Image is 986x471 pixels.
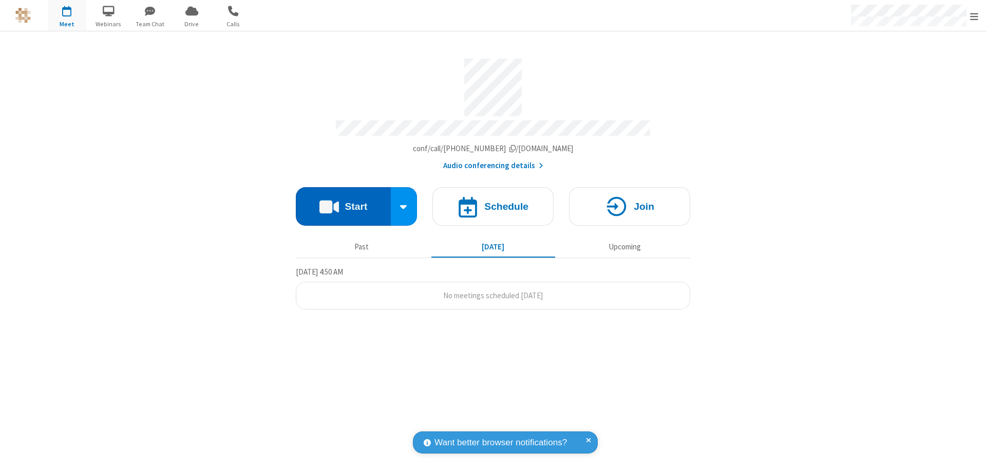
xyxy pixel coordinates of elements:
[15,8,31,23] img: QA Selenium DO NOT DELETE OR CHANGE
[634,202,654,211] h4: Join
[569,187,690,226] button: Join
[173,20,211,29] span: Drive
[391,187,418,226] div: Start conference options
[413,143,574,155] button: Copy my meeting room linkCopy my meeting room link
[214,20,253,29] span: Calls
[48,20,86,29] span: Meet
[563,237,687,257] button: Upcoming
[296,266,690,310] section: Today's Meetings
[300,237,424,257] button: Past
[345,202,367,211] h4: Start
[434,436,567,449] span: Want better browser notifications?
[443,160,543,172] button: Audio conferencing details
[443,291,543,300] span: No meetings scheduled [DATE]
[89,20,128,29] span: Webinars
[432,187,554,226] button: Schedule
[296,51,690,172] section: Account details
[131,20,169,29] span: Team Chat
[431,237,555,257] button: [DATE]
[296,267,343,277] span: [DATE] 4:50 AM
[296,187,391,226] button: Start
[413,143,574,153] span: Copy my meeting room link
[484,202,528,211] h4: Schedule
